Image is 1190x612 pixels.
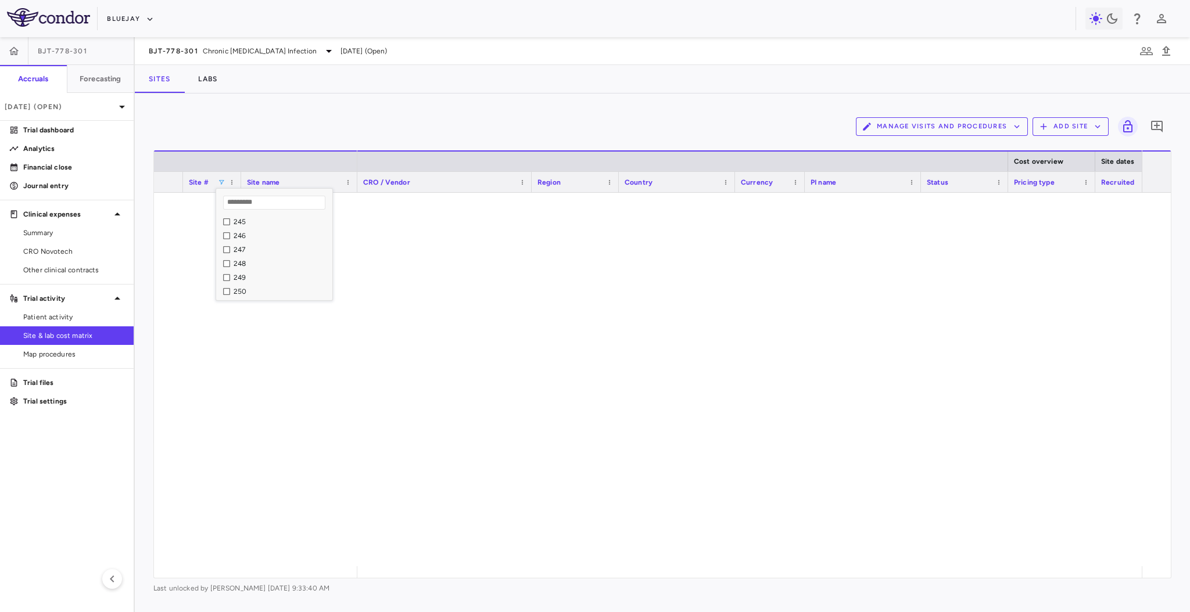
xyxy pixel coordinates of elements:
[7,8,90,27] img: logo-full-SnFGN8VE.png
[216,188,333,301] div: Column Filter
[23,312,124,322] span: Patient activity
[234,273,329,282] div: 249
[1113,117,1138,136] span: Lock grid
[189,178,209,186] span: Site #
[234,287,329,296] div: 250
[23,181,124,191] p: Journal entry
[234,218,329,226] div: 245
[203,46,317,56] span: Chronic [MEDICAL_DATA] Infection
[1014,157,1063,165] span: Cost overview
[23,125,124,135] p: Trial dashboard
[135,65,184,93] button: Sites
[1101,178,1134,186] span: Recruited
[223,196,325,210] input: Search filter values
[247,178,279,186] span: Site name
[149,46,198,56] span: BJT-778-301
[5,102,115,112] p: [DATE] (Open)
[927,178,948,186] span: Status
[23,349,124,359] span: Map procedures
[741,178,773,186] span: Currency
[234,260,329,268] div: 248
[1147,117,1167,136] button: Add comment
[23,143,124,154] p: Analytics
[23,209,110,219] p: Clinical expenses
[23,162,124,172] p: Financial close
[537,178,561,186] span: Region
[23,396,124,406] p: Trial settings
[18,74,48,84] h6: Accruals
[1014,178,1055,186] span: Pricing type
[1101,157,1135,165] span: Site dates
[23,246,124,257] span: CRO Novotech
[80,74,121,84] h6: Forecasting
[184,65,231,93] button: Labs
[340,46,388,56] span: [DATE] (Open)
[23,228,124,238] span: Summary
[625,178,653,186] span: Country
[811,178,836,186] span: PI name
[234,246,329,254] div: 247
[1033,117,1109,136] button: Add Site
[23,265,124,275] span: Other clinical contracts
[38,46,87,56] span: BJT-778-301
[856,117,1028,136] button: Manage Visits and Procedures
[107,10,154,28] button: Bluejay
[363,178,410,186] span: CRO / Vendor
[153,583,1171,593] span: Last unlocked by [PERSON_NAME] [DATE] 9:33:40 AM
[23,330,124,341] span: Site & lab cost matrix
[23,293,110,304] p: Trial activity
[234,232,329,240] div: 246
[1150,120,1164,134] svg: Add comment
[23,377,124,388] p: Trial files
